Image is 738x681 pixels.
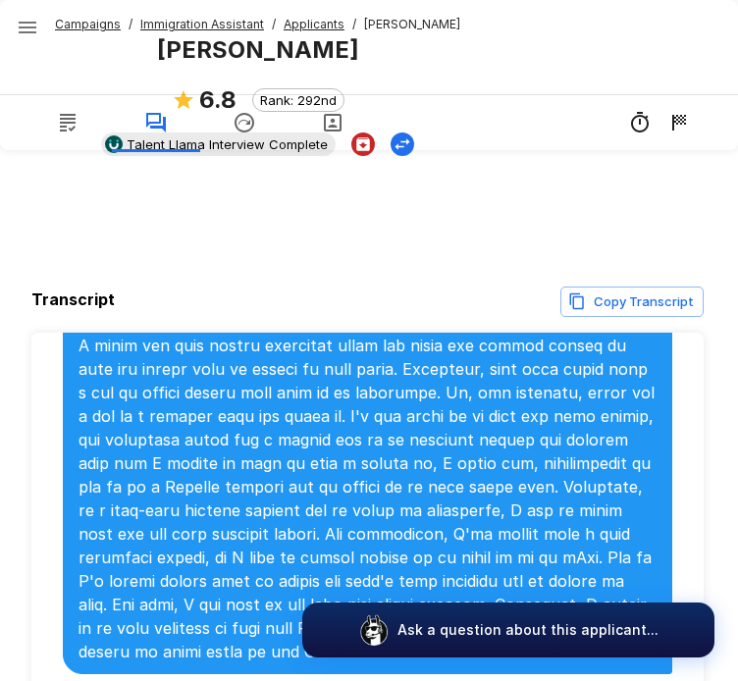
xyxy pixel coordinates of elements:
div: 17m 32s [628,111,652,134]
span: / [352,15,356,34]
span: / [129,15,132,34]
p: Ask a question about this applicant... [397,620,659,640]
img: logo_glasses@2x.png [358,614,390,646]
u: Applicants [284,17,344,31]
button: Ask a question about this applicant... [302,602,714,657]
button: Copy transcript [560,287,704,317]
p: Lore I dol sitamet con adi elitseddoeiusm temporinci ut lab Etdo ma Aliquae, A minim ven quis nos... [79,310,657,663]
button: Change Stage [391,132,414,156]
span: [PERSON_NAME] [364,15,460,34]
b: Transcript [31,289,115,309]
div: 9/5 5:13 PM [667,111,691,134]
span: Rank: 292nd [253,92,343,108]
b: [PERSON_NAME] [157,35,359,64]
u: Campaigns [55,17,121,31]
u: Immigration Assistant [140,17,264,31]
b: 6.8 [199,85,237,114]
span: / [272,15,276,34]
